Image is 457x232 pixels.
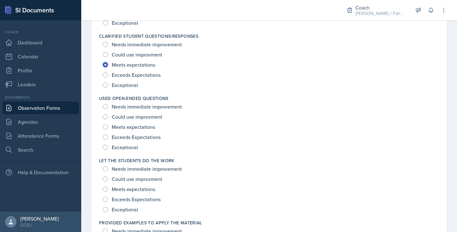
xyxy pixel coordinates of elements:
a: Attendance Forms [3,129,79,142]
span: Exceeds Expectations [112,196,161,202]
span: Meets expectations [112,186,155,192]
label: Used Open-Ended Questions [99,95,169,102]
div: [PERSON_NAME] [20,215,59,222]
a: Agendas [3,116,79,128]
span: Exceeds Expectations [112,72,161,78]
div: Coach [3,29,79,35]
a: Observation Forms [3,102,79,114]
span: Needs immediate improvement [112,166,182,172]
label: Provided Examples To Apply The Material [99,220,202,226]
span: Exceeds Expectations [112,134,161,140]
div: Help & Documentation [3,166,79,179]
span: Exceptional [112,20,138,26]
span: Exceptional [112,206,138,213]
span: Meets expectations [112,62,155,68]
a: Leaders [3,78,79,91]
a: Calendar [3,50,79,63]
span: Could use improvment [112,176,162,182]
span: Needs immediate improvement [112,103,182,110]
a: Search [3,143,79,156]
span: Exceptional [112,144,138,150]
span: Exceptional [112,82,138,88]
span: Could use improvment [112,114,162,120]
span: Meets expectations [112,124,155,130]
div: Coach [355,4,406,11]
a: Profile [3,64,79,77]
div: GCSU [20,222,59,228]
label: Let The Students Do The Work [99,157,175,164]
div: [PERSON_NAME] / Fall 2025 [355,10,406,17]
label: Clarified Student Questions/Responses [99,33,198,39]
span: Could use improvment [112,51,162,58]
span: Needs immediate improvement [112,41,182,48]
div: Documents [3,95,79,100]
a: Dashboard [3,36,79,49]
